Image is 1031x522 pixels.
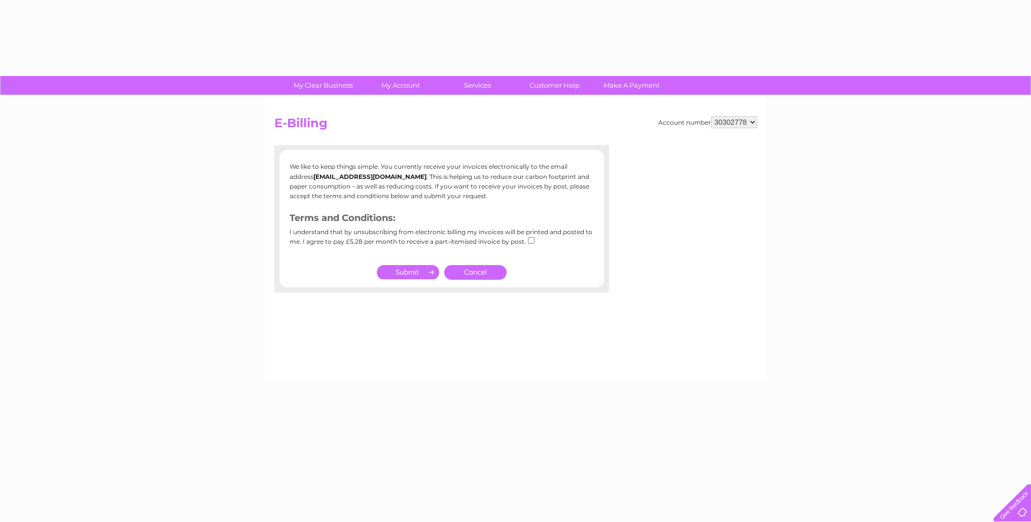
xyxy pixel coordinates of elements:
[513,76,596,95] a: Customer Help
[281,76,365,95] a: My Clear Business
[290,229,594,252] div: I understand that by unsubscribing from electronic billing my invoices will be printed and posted...
[290,162,594,201] p: We like to keep things simple. You currently receive your invoices electronically to the email ad...
[444,265,507,280] a: Cancel
[590,76,673,95] a: Make A Payment
[436,76,519,95] a: Services
[359,76,442,95] a: My Account
[377,265,439,279] input: Submit
[658,116,757,128] div: Account number
[290,211,594,229] h3: Terms and Conditions:
[313,173,426,180] b: [EMAIL_ADDRESS][DOMAIN_NAME]
[274,116,757,135] h2: E-Billing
